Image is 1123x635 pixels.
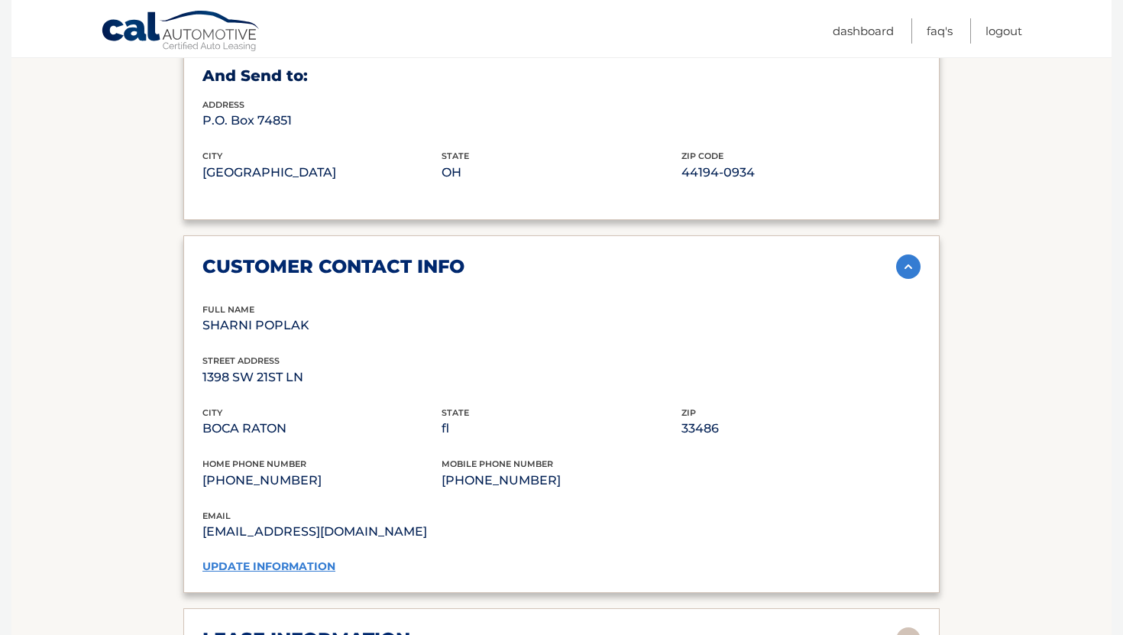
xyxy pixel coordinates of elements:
span: home phone number [202,458,306,469]
img: accordion-active.svg [896,254,921,279]
p: OH [442,162,681,183]
a: update information [202,559,335,573]
span: street address [202,355,280,366]
p: [GEOGRAPHIC_DATA] [202,162,442,183]
a: Dashboard [833,18,894,44]
p: [EMAIL_ADDRESS][DOMAIN_NAME] [202,521,561,543]
p: 33486 [681,418,921,439]
span: email [202,510,231,521]
span: full name [202,304,254,315]
h2: customer contact info [202,255,464,278]
p: BOCA RATON [202,418,442,439]
span: zip code [681,151,723,161]
a: FAQ's [927,18,953,44]
span: city [202,407,222,418]
span: mobile phone number [442,458,553,469]
p: fl [442,418,681,439]
p: 44194-0934 [681,162,921,183]
p: P.O. Box 74851 [202,110,442,131]
span: zip [681,407,696,418]
a: Logout [985,18,1022,44]
span: city [202,151,222,161]
p: 1398 SW 21ST LN [202,367,442,388]
p: [PHONE_NUMBER] [442,470,681,491]
p: SHARNI POPLAK [202,315,442,336]
h3: And Send to: [202,66,921,86]
p: [PHONE_NUMBER] [202,470,442,491]
a: Cal Automotive [101,10,261,54]
span: state [442,407,469,418]
span: state [442,151,469,161]
span: address [202,99,244,110]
